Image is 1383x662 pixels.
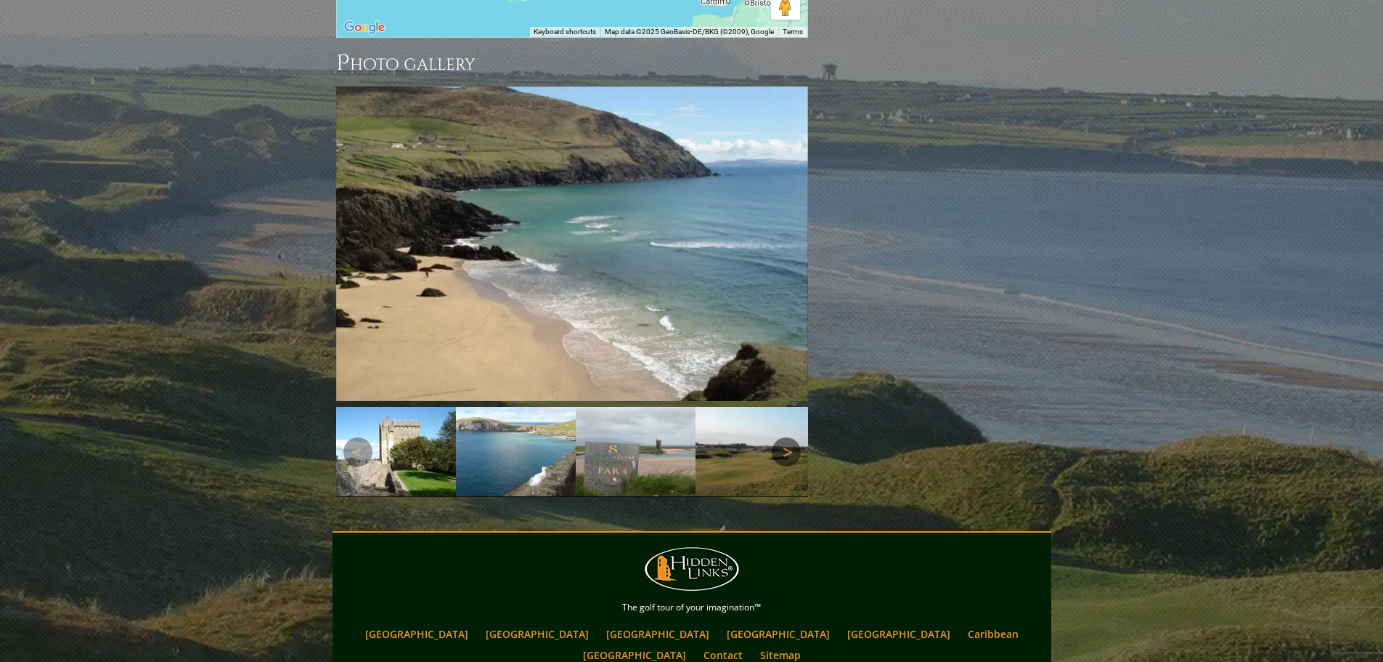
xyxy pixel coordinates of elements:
[336,49,808,78] h3: Photo Gallery
[960,623,1026,645] a: Caribbean
[719,623,837,645] a: [GEOGRAPHIC_DATA]
[358,623,476,645] a: [GEOGRAPHIC_DATA]
[840,623,958,645] a: [GEOGRAPHIC_DATA]
[478,623,596,645] a: [GEOGRAPHIC_DATA]
[783,28,803,36] a: Terms (opens in new tab)
[336,600,1048,615] p: The golf tour of your imagination™
[599,623,717,645] a: [GEOGRAPHIC_DATA]
[343,437,372,467] a: Previous
[772,437,801,467] a: Next
[605,28,774,36] span: Map data ©2025 GeoBasis-DE/BKG (©2009), Google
